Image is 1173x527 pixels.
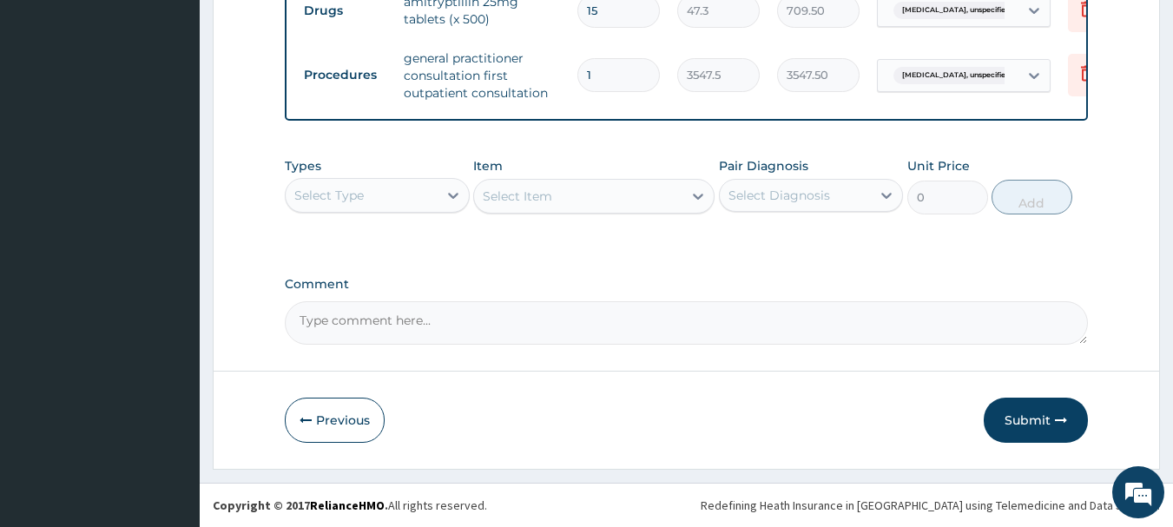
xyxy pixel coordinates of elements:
[992,180,1072,214] button: Add
[893,2,1019,19] span: [MEDICAL_DATA], unspecified
[893,67,1019,84] span: [MEDICAL_DATA], unspecified
[101,155,240,330] span: We're online!
[728,187,830,204] div: Select Diagnosis
[701,497,1160,514] div: Redefining Heath Insurance in [GEOGRAPHIC_DATA] using Telemedicine and Data Science!
[295,59,395,91] td: Procedures
[310,497,385,513] a: RelianceHMO
[32,87,70,130] img: d_794563401_company_1708531726252_794563401
[200,483,1173,527] footer: All rights reserved.
[719,157,808,175] label: Pair Diagnosis
[9,346,331,407] textarea: Type your message and hit 'Enter'
[907,157,970,175] label: Unit Price
[285,159,321,174] label: Types
[285,277,1089,292] label: Comment
[285,398,385,443] button: Previous
[473,157,503,175] label: Item
[90,97,292,120] div: Chat with us now
[285,9,326,50] div: Minimize live chat window
[395,41,569,110] td: general practitioner consultation first outpatient consultation
[984,398,1088,443] button: Submit
[294,187,364,204] div: Select Type
[213,497,388,513] strong: Copyright © 2017 .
